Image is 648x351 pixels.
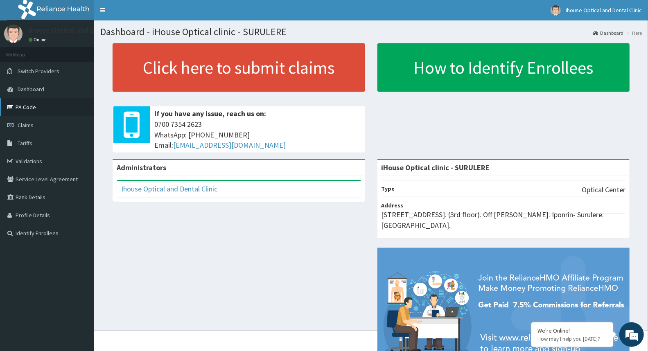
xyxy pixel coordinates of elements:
[154,109,266,118] b: If you have any issue, reach us on:
[537,327,607,334] div: We're Online!
[382,209,626,230] p: [STREET_ADDRESS]. (3rd floor). Off [PERSON_NAME]. Iponrin- Surulere. [GEOGRAPHIC_DATA].
[18,122,34,129] span: Claims
[154,119,361,151] span: 0700 7354 2623 WhatsApp: [PHONE_NUMBER] Email:
[624,29,642,36] li: Here
[551,5,561,16] img: User Image
[593,29,623,36] a: Dashboard
[4,25,23,43] img: User Image
[173,140,286,150] a: [EMAIL_ADDRESS][DOMAIN_NAME]
[18,139,32,147] span: Tariffs
[113,43,365,92] a: Click here to submit claims
[18,67,59,75] span: Switch Providers
[29,27,131,34] p: Ihouse Optical and Dental Clinic
[18,85,44,93] span: Dashboard
[117,163,166,172] b: Administrators
[100,27,642,37] h1: Dashboard - iHouse Optical clinic - SURULERE
[29,37,48,43] a: Online
[121,184,217,193] a: Ihouse Optical and Dental Clinic
[582,184,625,195] p: Optical Center
[382,185,395,192] b: Type
[566,7,642,14] span: Ihouse Optical and Dental Clinic
[377,43,630,92] a: How to Identify Enrollees
[382,163,490,172] strong: iHouse Optical clinic - SURULERE
[382,202,404,209] b: Address
[537,335,607,342] p: How may I help you today?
